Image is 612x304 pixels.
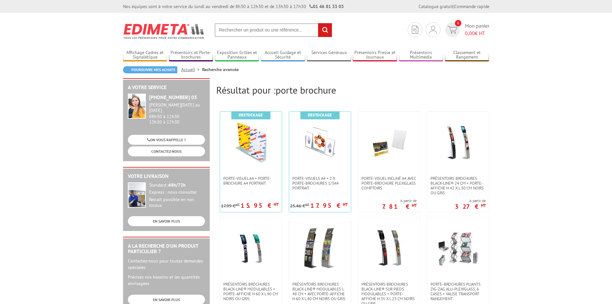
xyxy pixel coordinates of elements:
sup: HT [235,202,240,207]
a: Porte-Brochures pliants ZIG-ZAG Alu-Plexiglass, 6 cases + valise transport rangement [427,282,489,301]
span: porte brochure [276,84,336,96]
a: Présentoirs brochures Black-Line® 24 cm + porte-affiche H 42 x L 30 cm Noirs ou Gris [427,176,489,195]
a: Présentoirs Presse et Journaux [353,50,397,60]
span: € HT [465,30,489,37]
img: Porte-Brochures pliants ZIG-ZAG Alu-Plexiglass, 6 cases + valise transport rangement [437,227,479,269]
img: Porte-visuel incliné A4 avec porte-brochure plexiglass comptoirs [368,121,410,163]
img: devis rapide [412,26,418,34]
img: Présentoirs brochures Black-Line® modulables L 48 cm + avec porte-affiche H 60 x L 40 cm Noirs ou... [299,227,341,269]
p: 17.95 € [310,204,348,207]
p: 17.99 € [221,204,240,208]
b: Destockage [239,112,263,118]
span: A partir de [382,198,417,203]
span: Présentoirs brochures Black-Line® modulables L 48 cm + avec porte-affiche H 60 x L 40 cm Noirs ou... [292,282,348,301]
a: ON VOUS RAPPELLE ? [128,135,205,145]
strong: 01 46 81 33 03 [309,4,344,9]
li: Recherche avancée [202,66,239,73]
p: 327 € [455,205,486,208]
a: Porte-Visuel A4 + Porte-brochure A4 portrait [220,176,282,186]
span: Porte-Visuels A4 + 2 x Porte-brochures 1/3A4 portrait [292,176,348,190]
div: Express : nous consulter [149,189,205,195]
a: Affichage Cadres et Signalétique [123,50,167,60]
input: rechercher [318,23,332,37]
input: Rechercher un produit ou une référence... [215,23,332,37]
a: Présentoirs Multimédia [399,50,443,60]
strong: 48h/72h [168,182,186,188]
img: widget-livraison.jpg [128,182,146,208]
a: Porte-visuel incliné A4 avec porte-brochure plexiglass comptoirs [358,176,420,190]
span: Présentoirs brochures Black-Line® 24 cm + porte-affiche H 42 x L 30 cm Noirs ou Gris [430,176,486,195]
sup: HT [305,202,309,207]
a: Porte-Visuels A4 + 2 x Porte-brochures 1/3A4 portrait [289,176,351,190]
span: 0 [455,20,461,26]
a: Commande rapide [454,4,489,9]
h2: A votre service [128,85,205,90]
div: [PERSON_NAME][DATE] au [DATE] [149,102,205,113]
img: devis rapide [448,26,457,33]
strong: [PHONE_NUMBER] 03 [149,94,197,100]
span: Porte-Visuel A4 + Porte-brochure A4 portrait [223,176,279,186]
div: Nos équipes sont à votre service du lundi au vendredi de 8h30 à 12h30 et de 13h30 à 17h30 [123,3,344,10]
span: Porte-Brochures pliants ZIG-ZAG Alu-Plexiglass, 6 cases + valise transport rangement [430,282,486,301]
img: Edimeta [123,19,205,43]
a: Accueil Guidage et Sécurité [261,50,305,60]
a: Présentoirs brochures Black-Line® modulables L 48 cm + avec porte-affiche H 60 x L 40 cm Noirs ou... [289,282,351,301]
span: 0,00 [465,30,475,36]
img: devis rapide [430,26,437,33]
p: Précisez vos besoins et les quantités envisagées [128,274,205,287]
h2: Résultat pour : [216,85,489,95]
div: 08h30 à 12h30 13h30 à 17h30 [149,102,205,124]
p: 15.95 € [241,204,279,207]
p: 7.81 € [382,205,417,208]
a: EN SAVOIR PLUS [128,216,205,226]
h2: A la recherche d'un produit particulier ? [128,243,205,254]
a: Présentoirs brochures Black-Line® modulables + porte-affiche H 60 x L 40 cm Noirs ou Gris [220,282,282,301]
img: Présentoirs brochures Black-Line® modulables + porte-affiche H 60 x L 40 cm Noirs ou Gris [230,227,272,269]
a: Présentoirs et Porte-brochures [169,50,213,60]
img: Porte-Visuel A4 + Porte-brochure A4 portrait [230,121,272,163]
span: Mon panier [465,22,489,37]
sup: HT [343,202,348,207]
span: Présentoirs brochures Black-Line® modulables + porte-affiche H 60 x L 40 cm Noirs ou Gris [223,282,279,301]
div: Standard : [149,182,205,188]
a: Classement et Rangement [445,50,489,60]
b: Destockage [308,112,332,118]
p: 25.46 € [290,204,309,208]
div: Retrait possible en nos locaux [149,197,205,208]
p: Contactez-nous pour toutes demandes spéciales [128,258,205,271]
a: Exposition Grilles et Panneaux [215,50,259,60]
a: Catalogue gratuit [419,4,453,9]
a: Accueil [181,67,202,72]
a: devis rapide 0 Mon panier 0,00€ HT [444,22,489,37]
sup: HT [412,203,417,208]
span: Porte-visuel incliné A4 avec porte-brochure plexiglass comptoirs [361,176,417,190]
div: | [419,3,489,10]
a: Poursuivre mes achats [123,66,177,73]
sup: HT [274,202,279,207]
img: Porte-Visuels A4 + 2 x Porte-brochures 1/3A4 portrait [299,121,341,163]
img: Présentoirs brochures Black-Line® sur pieds modulables + porte-affiche H 35 x L 23 cm Noirs ou Gris [368,227,410,269]
a: CONTACTEZ-NOUS [128,146,205,156]
span: A partir de [455,198,486,203]
h2: Votre livraison [128,173,205,179]
sup: HT [481,203,486,208]
a: Services Généraux [307,50,351,60]
img: Présentoirs brochures Black-Line® 24 cm + porte-affiche H 42 x L 30 cm Noirs ou Gris [437,121,479,163]
img: widget-service.jpg [128,94,146,119]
